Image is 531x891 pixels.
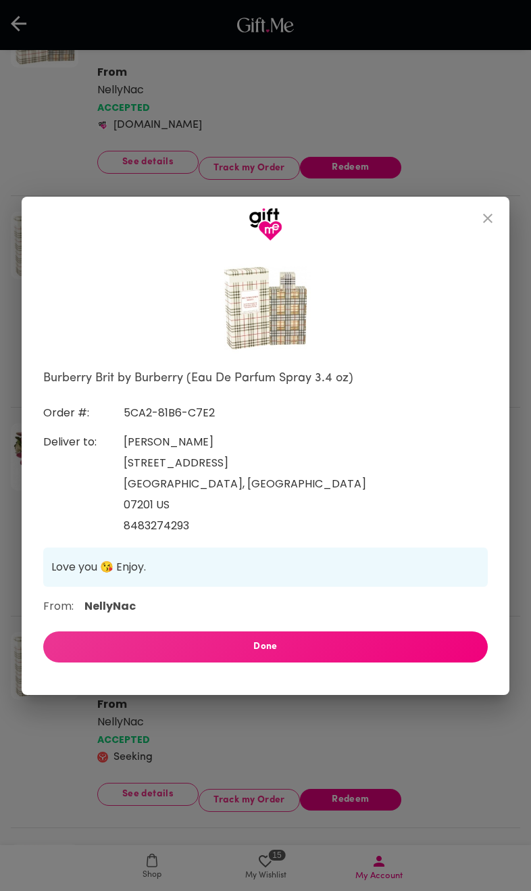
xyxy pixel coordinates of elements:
p: From: [43,598,74,615]
span: Order #: [43,405,89,420]
img: Gift Image [220,263,311,354]
button: close [472,202,504,235]
table: customized table [43,399,488,537]
span: [PERSON_NAME] [124,434,213,450]
h6: Burberry Brit by Burberry (Eau De Parfum Spray 3.4 oz) [43,370,488,388]
p: NellyNac [84,598,136,615]
span: [GEOGRAPHIC_DATA], [GEOGRAPHIC_DATA] [124,476,366,491]
span: Deliver to: [43,434,97,450]
span: [STREET_ADDRESS] [124,455,228,471]
span: 8483274293 [124,518,189,533]
button: Done [43,631,488,663]
span: Done [54,640,477,654]
p: Love you 😘 Enjoy. [43,548,488,587]
span: 07201 US [124,497,170,512]
img: GiftMe Logo [249,208,282,241]
span: 5CA2-81B6-C7E2 [124,405,215,420]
